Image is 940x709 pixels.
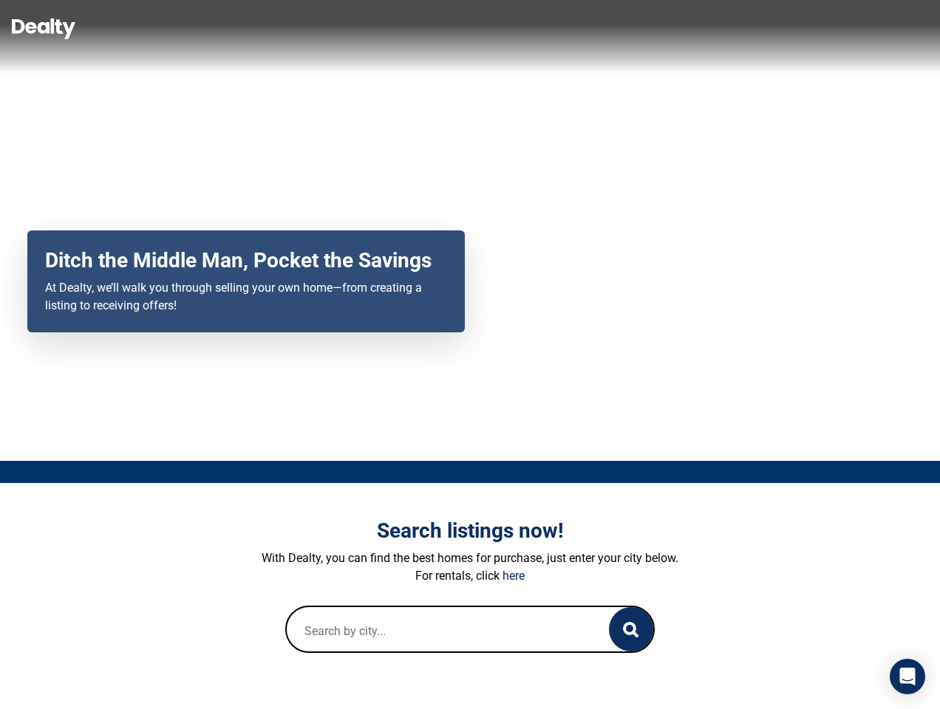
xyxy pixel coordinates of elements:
h2: Ditch the Middle Man, Pocket the Savings [45,248,447,273]
h3: Search listings now! [60,518,880,544]
input: Search by city... [287,607,579,654]
p: For rentals, click [60,567,880,585]
p: With Dealty, you can find the best homes for purchase, just enter your city below. [60,549,880,567]
a: here [503,569,525,583]
p: At Dealty, we’ll walk you through selling your own home—from creating a listing to receiving offers! [45,279,447,315]
img: Dealty - Buy, Sell & Rent Homes [12,18,75,39]
div: Open Intercom Messenger [890,659,925,694]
